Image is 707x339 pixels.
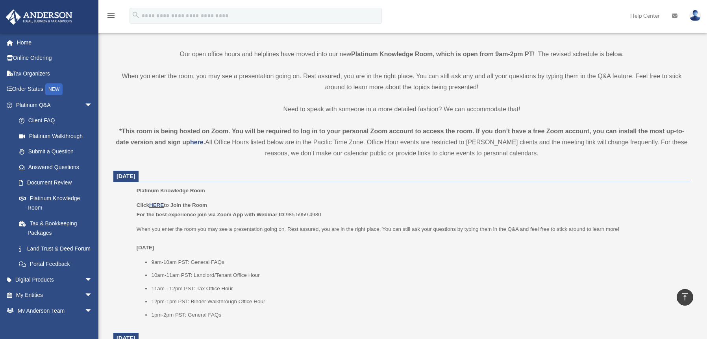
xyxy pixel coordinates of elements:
[106,14,116,20] a: menu
[149,202,164,208] a: HERE
[45,83,63,95] div: NEW
[11,113,104,129] a: Client FAQ
[116,128,684,146] strong: *This room is being hosted on Zoom. You will be required to log in to your personal Zoom account ...
[6,303,104,319] a: My Anderson Teamarrow_drop_down
[151,258,685,267] li: 9am-10am PST: General FAQs
[113,71,690,93] p: When you enter the room, you may see a presentation going on. Rest assured, you are in the right ...
[204,139,205,146] strong: .
[11,241,104,256] a: Land Trust & Deed Forum
[117,173,135,179] span: [DATE]
[151,297,685,306] li: 12pm-1pm PST: Binder Walkthrough Office Hour
[6,272,104,287] a: Digital Productsarrow_drop_down
[151,310,685,320] li: 1pm-2pm PST: General FAQs
[351,51,533,57] strong: Platinum Knowledge Room, which is open from 9am-2pm PT
[131,11,140,19] i: search
[677,289,693,306] a: vertical_align_top
[11,128,104,144] a: Platinum Walkthrough
[151,284,685,293] li: 11am - 12pm PST: Tax Office Hour
[6,50,104,66] a: Online Ordering
[6,97,104,113] a: Platinum Q&Aarrow_drop_down
[113,104,690,115] p: Need to speak with someone in a more detailed fashion? We can accommodate that!
[137,188,205,193] span: Platinum Knowledge Room
[113,126,690,159] div: All Office Hours listed below are in the Pacific Time Zone. Office Hour events are restricted to ...
[6,81,104,98] a: Order StatusNEW
[151,271,685,280] li: 10am-11am PST: Landlord/Tenant Office Hour
[85,303,100,319] span: arrow_drop_down
[11,144,104,160] a: Submit a Question
[11,190,100,216] a: Platinum Knowledge Room
[6,35,104,50] a: Home
[106,11,116,20] i: menu
[11,175,104,191] a: Document Review
[11,216,104,241] a: Tax & Bookkeeping Packages
[6,287,104,303] a: My Entitiesarrow_drop_down
[6,66,104,81] a: Tax Organizers
[113,49,690,60] p: Our open office hours and helplines have moved into our new ! The revised schedule is below.
[689,10,701,21] img: User Pic
[137,245,154,251] u: [DATE]
[4,9,75,25] img: Anderson Advisors Platinum Portal
[680,292,690,302] i: vertical_align_top
[137,212,286,217] b: For the best experience join via Zoom App with Webinar ID:
[190,139,204,146] a: here
[11,159,104,175] a: Answered Questions
[137,225,685,252] p: When you enter the room you may see a presentation going on. Rest assured, you are in the right p...
[11,256,104,272] a: Portal Feedback
[85,97,100,113] span: arrow_drop_down
[137,202,207,208] b: Click to Join the Room
[85,287,100,304] span: arrow_drop_down
[85,272,100,288] span: arrow_drop_down
[137,201,685,219] p: 985 5959 4980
